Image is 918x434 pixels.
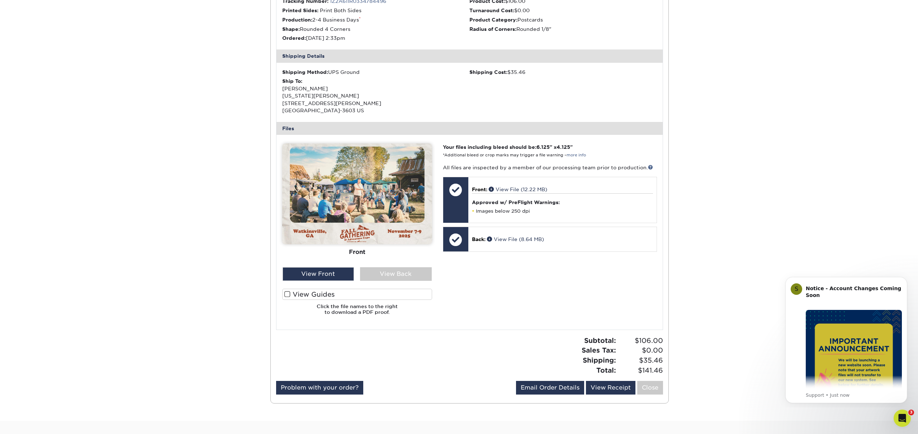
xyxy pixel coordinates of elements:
strong: Ship To: [282,78,302,84]
li: [DATE] 2:33pm [282,34,470,42]
li: Rounded 4 Corners [282,25,470,33]
li: Images below 250 dpi [472,208,653,214]
strong: Subtotal: [584,336,616,344]
span: $35.46 [618,355,663,365]
span: $106.00 [618,336,663,346]
li: Postcards [469,16,657,23]
strong: Sales Tax: [582,346,616,354]
label: View Guides [282,289,432,300]
div: View Front [283,267,354,281]
span: Back: [472,236,486,242]
a: View File (8.64 MB) [487,236,544,242]
div: $35.46 [469,69,657,76]
div: [PERSON_NAME] [US_STATE][PERSON_NAME] [STREET_ADDRESS][PERSON_NAME] [GEOGRAPHIC_DATA]-3603 US [282,77,470,114]
strong: Printed Sides: [282,8,318,13]
span: 3 [908,410,914,415]
strong: Shipping Cost: [469,69,507,75]
strong: Shipping: [583,356,616,364]
span: Front: [472,187,487,192]
a: Problem with your order? [276,381,363,395]
strong: Turnaround Cost: [469,8,514,13]
a: Close [637,381,663,395]
strong: Ordered: [282,35,306,41]
small: *Additional bleed or crop marks may trigger a file warning – [443,153,586,157]
li: Rounded 1/8" [469,25,657,33]
strong: Product Category: [469,17,517,23]
span: 4.125 [557,144,570,150]
div: UPS Ground [282,69,470,76]
li: $0.00 [469,7,657,14]
div: View Back [360,267,432,281]
iframe: Intercom live chat [894,410,911,427]
strong: Shipping Method: [282,69,328,75]
iframe: Intercom notifications message [775,270,918,407]
li: 2-4 Business Days [282,16,470,23]
span: $0.00 [618,345,663,355]
strong: Production: [282,17,312,23]
a: more info [567,153,586,157]
span: 6.125 [536,144,550,150]
span: $141.46 [618,365,663,376]
a: Email Order Details [516,381,584,395]
div: Shipping Details [276,49,663,62]
strong: Total: [596,366,616,374]
div: Front [282,244,432,260]
strong: Shape: [282,26,300,32]
div: Files [276,122,663,135]
a: View File (12.22 MB) [489,187,547,192]
a: View Receipt [586,381,635,395]
strong: Your files including bleed should be: " x " [443,144,573,150]
span: Print Both Sides [320,8,361,13]
strong: Radius of Corners: [469,26,516,32]
h4: Approved w/ PreFlight Warnings: [472,199,653,205]
h6: Click the file names to the right to download a PDF proof. [282,303,432,321]
p: All files are inspected by a member of our processing team prior to production. [443,164,657,171]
